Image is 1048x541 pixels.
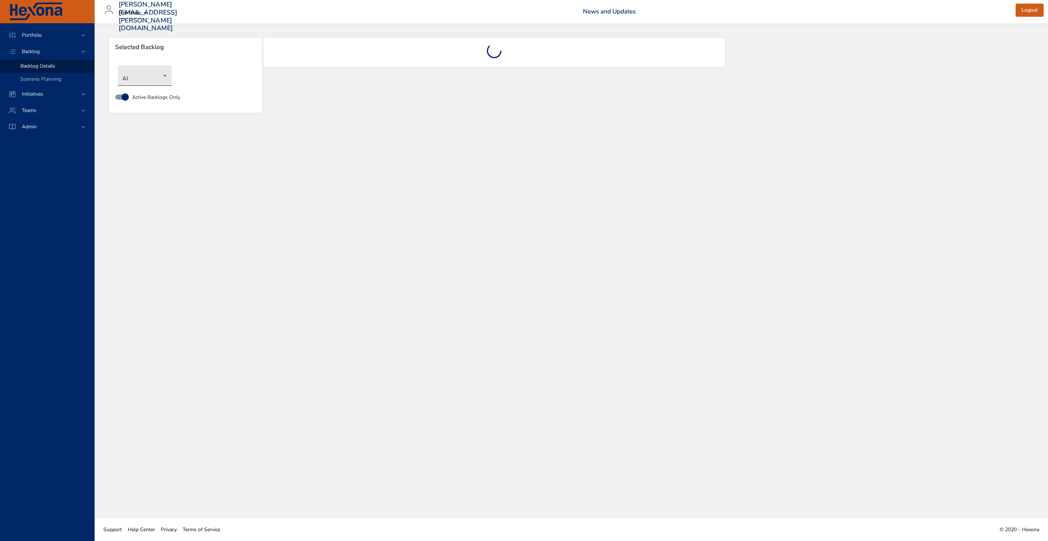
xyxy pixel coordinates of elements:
span: Teams [16,107,42,114]
a: Help Center [125,521,158,538]
div: AI [118,65,172,86]
div: Raintree [119,7,150,19]
span: Selected Backlog [115,44,256,51]
span: Initiatives [16,91,49,97]
span: Admin [16,123,43,130]
img: Hexona [9,3,63,21]
a: News and Updates [583,7,636,16]
span: Privacy [161,526,177,533]
span: Terms of Service [183,526,220,533]
a: Privacy [158,521,180,538]
span: Logout [1021,6,1038,15]
span: Help Center [128,526,155,533]
a: Support [100,521,125,538]
h3: [PERSON_NAME][EMAIL_ADDRESS][PERSON_NAME][DOMAIN_NAME] [119,1,177,32]
span: Backlog Details [20,63,55,69]
span: Active Backlogs Only [132,93,180,101]
span: Backlog [16,48,45,55]
span: Portfolio [16,32,48,39]
span: © 2020 - Hexona [1000,526,1039,533]
span: Scenario Planning [20,76,61,83]
button: Logout [1016,4,1044,17]
span: Support [103,526,122,533]
a: Terms of Service [180,521,223,538]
